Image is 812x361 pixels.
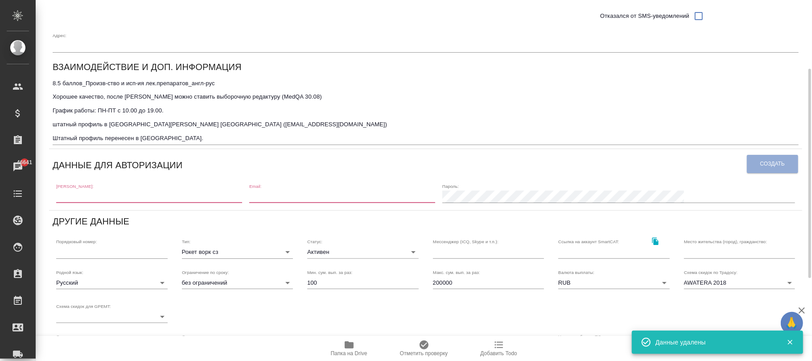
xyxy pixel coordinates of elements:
[647,232,665,250] button: Скопировать ссылку
[53,214,129,228] h6: Другие данные
[182,277,293,289] div: без ограничений
[53,60,242,74] h6: Взаимодействие и доп. информация
[558,335,603,339] label: Навыки работы с ПО:
[387,336,462,361] button: Отметить проверку
[781,338,799,346] button: Закрыть
[462,336,536,361] button: Добавить Todo
[433,270,480,274] label: Макс. сум. вып. за раз:
[182,335,236,339] label: Опыт в устных переводах:
[442,184,459,188] label: Пароль:
[558,277,670,289] div: RUB
[182,270,229,274] label: Ограничение по сроку:
[400,350,448,357] span: Отметить проверку
[249,184,262,188] label: Email:
[312,336,387,361] button: Папка на Drive
[600,12,689,21] span: Отказался от SMS-уведомлений
[307,246,419,258] div: Активен
[56,270,83,274] label: Родной язык:
[56,335,69,339] label: Опыт:
[53,158,182,172] h6: Данные для авторизации
[331,350,367,357] span: Папка на Drive
[182,240,190,244] label: Тип:
[480,350,517,357] span: Добавить Todo
[56,240,97,244] label: Порядковый номер:
[558,240,619,244] label: Ссылка на аккаунт SmartCAT:
[684,270,738,274] label: Схема скидок по Традосу:
[53,33,66,38] label: Адрес:
[2,156,33,178] a: 46641
[307,240,322,244] label: Статус:
[433,240,499,244] label: Мессенджер (ICQ, Skype и т.п.):
[684,277,796,289] div: AWATERA 2018
[655,338,773,347] div: Данные удалены
[56,304,111,309] label: Схема скидок для GPEMT:
[684,240,767,244] label: Место жительства (город), гражданство:
[182,246,293,258] div: Рокет ворк сз
[307,270,353,274] label: Мин. сум. вып. за раз:
[53,80,799,142] textarea: 8.5 баллов_Произв-ство и исп-ия лек.препаратов_англ-рус Хорошее качество, после [PERSON_NAME] мож...
[12,158,37,167] span: 46641
[558,270,594,274] label: Валюта выплаты:
[781,312,803,334] button: 🙏
[56,184,94,188] label: [PERSON_NAME]:
[784,314,800,332] span: 🙏
[56,277,168,289] div: Русский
